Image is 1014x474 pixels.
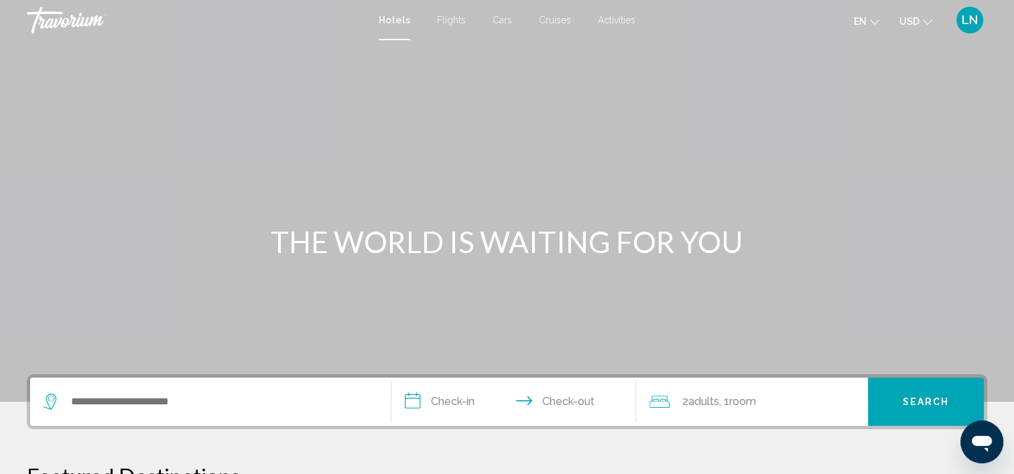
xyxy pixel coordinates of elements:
[962,13,978,27] span: LN
[682,392,718,411] span: 2
[718,392,755,411] span: , 1
[899,16,920,27] span: USD
[391,378,637,426] button: Check in and out dates
[636,378,868,426] button: Travelers: 2 adults, 0 children
[960,420,1003,463] iframe: Button to launch messaging window
[868,378,984,426] button: Search
[598,15,635,25] a: Activities
[493,15,512,25] a: Cars
[437,15,466,25] a: Flights
[30,378,984,426] div: Search widget
[379,15,410,25] a: Hotels
[952,6,987,34] button: User Menu
[903,397,950,408] span: Search
[854,11,879,31] button: Change language
[256,224,759,259] h1: THE WORLD IS WAITING FOR YOU
[728,395,755,408] span: Room
[27,7,365,33] a: Travorium
[854,16,867,27] span: en
[899,11,932,31] button: Change currency
[539,15,571,25] a: Cruises
[688,395,718,408] span: Adults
